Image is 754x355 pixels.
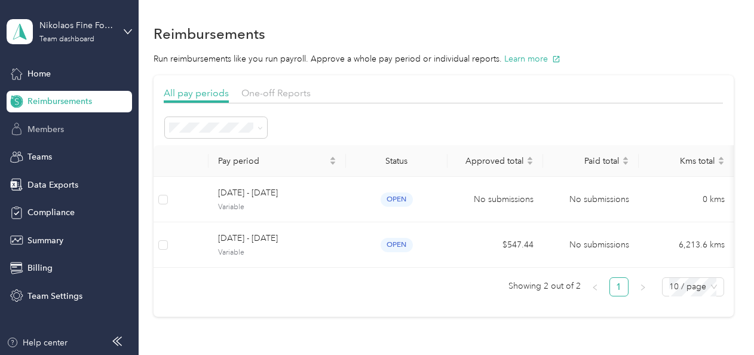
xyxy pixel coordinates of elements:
span: caret-down [526,160,534,167]
span: Kms total [648,156,715,166]
div: Team dashboard [39,36,94,43]
span: Reimbursements [27,95,92,108]
li: 1 [609,277,629,296]
span: Approved total [457,156,524,166]
li: Next Page [633,277,652,296]
span: Showing 2 out of 2 [508,277,581,295]
li: Previous Page [586,277,605,296]
button: left [586,277,605,296]
span: left [591,284,599,291]
span: open [381,192,413,206]
span: caret-down [622,160,629,167]
iframe: Everlance-gr Chat Button Frame [687,288,754,355]
span: caret-up [526,155,534,162]
div: Page Size [662,277,724,296]
th: Kms total [639,145,734,177]
span: Team Settings [27,290,82,302]
span: Billing [27,262,53,274]
td: 0 kms [639,177,734,222]
td: 6,213.6 kms [639,222,734,268]
th: Paid total [543,145,639,177]
span: caret-up [718,155,725,162]
span: All pay periods [164,87,229,99]
h1: Reimbursements [154,27,265,40]
span: Variable [218,202,336,213]
span: Teams [27,151,52,163]
td: No submissions [543,177,639,222]
span: Compliance [27,206,75,219]
span: Members [27,123,64,136]
span: caret-down [329,160,336,167]
button: Learn more [504,53,560,65]
span: caret-up [622,155,629,162]
span: [DATE] - [DATE] [218,232,336,245]
button: Help center [7,336,68,349]
div: Status [355,156,438,166]
span: One-off Reports [241,87,311,99]
span: caret-up [329,155,336,162]
span: Paid total [553,156,620,166]
span: Variable [218,247,336,258]
th: Approved total [448,145,543,177]
span: caret-down [718,160,725,167]
td: No submissions [543,222,639,268]
span: open [381,238,413,252]
button: right [633,277,652,296]
span: 10 / page [669,278,717,296]
span: [DATE] - [DATE] [218,186,336,200]
th: Pay period [209,145,346,177]
span: Summary [27,234,63,247]
a: 1 [610,278,628,296]
div: Nikolaos Fine Foods [GEOGRAPHIC_DATA] [39,19,114,32]
span: Pay period [218,156,327,166]
span: right [639,284,646,291]
span: Data Exports [27,179,78,191]
td: No submissions [448,177,543,222]
p: Run reimbursements like you run payroll. Approve a whole pay period or individual reports. [154,53,734,65]
td: $547.44 [448,222,543,268]
span: Home [27,68,51,80]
